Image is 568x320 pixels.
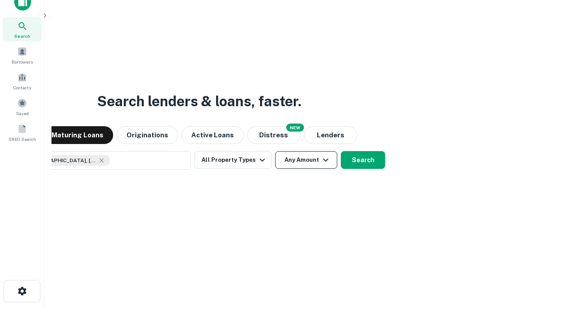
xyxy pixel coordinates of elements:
[286,124,304,132] div: NEW
[3,43,42,67] a: Borrowers
[3,95,42,119] a: Saved
[14,32,30,40] span: Search
[524,249,568,292] iframe: Chat Widget
[13,84,31,91] span: Contacts
[13,151,191,170] button: [GEOGRAPHIC_DATA], [GEOGRAPHIC_DATA], [GEOGRAPHIC_DATA]
[247,126,300,144] button: Search distressed loans with lien and other non-mortgage details.
[42,126,113,144] button: Maturing Loans
[117,126,178,144] button: Originations
[30,156,96,164] span: [GEOGRAPHIC_DATA], [GEOGRAPHIC_DATA], [GEOGRAPHIC_DATA]
[8,136,36,143] span: SREO Search
[97,91,301,112] h3: Search lenders & loans, faster.
[16,110,29,117] span: Saved
[12,58,33,65] span: Borrowers
[3,69,42,93] a: Contacts
[304,126,357,144] button: Lenders
[275,151,337,169] button: Any Amount
[3,17,42,41] a: Search
[181,126,244,144] button: Active Loans
[341,151,385,169] button: Search
[3,120,42,144] a: SREO Search
[194,151,272,169] button: All Property Types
